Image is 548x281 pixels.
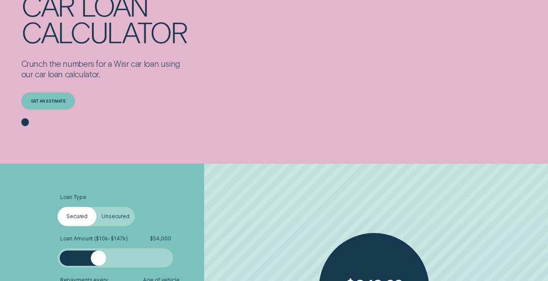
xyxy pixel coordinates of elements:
[21,19,187,46] div: calculator
[21,58,188,79] p: Crunch the numbers for a Wisr car loan using our car loan calculator.
[60,236,128,242] span: Loan Amount ( $10k - $147k )
[21,93,75,110] a: Get an estimate
[31,99,65,103] div: Get an estimate
[150,236,171,242] span: $ 54,000
[60,194,86,201] span: Loan Type
[58,207,96,226] label: Secured
[96,207,135,226] label: Unsecured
